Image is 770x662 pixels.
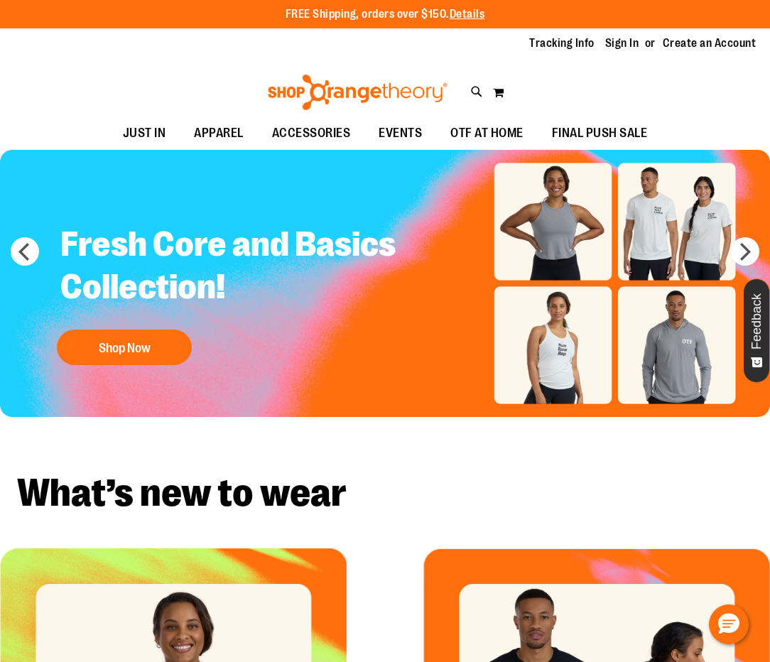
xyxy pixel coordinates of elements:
a: Fresh Core and Basics Collection! Shop Now [50,212,428,372]
button: prev [11,237,39,266]
a: APPAREL [180,117,258,150]
a: Create an Account [663,36,757,51]
a: Tracking Info [529,36,595,51]
a: ACCESSORIES [258,117,365,150]
button: next [731,237,759,266]
a: Details [450,8,485,21]
span: ACCESSORIES [272,117,351,149]
span: OTF AT HOME [450,117,524,149]
button: Hello, have a question? Let’s chat. [709,604,749,644]
p: FREE Shipping, orders over $150. [286,6,485,23]
a: OTF AT HOME [436,117,538,150]
h2: Fresh Core and Basics Collection! [50,212,428,322]
a: Sign In [605,36,639,51]
a: FINAL PUSH SALE [538,117,662,150]
span: EVENTS [379,117,422,149]
button: Shop Now [57,330,192,365]
button: Feedback - Show survey [743,278,770,383]
img: Shop Orangetheory [266,75,450,110]
span: FINAL PUSH SALE [552,117,648,149]
h2: What’s new to wear [17,474,753,513]
span: JUST IN [123,117,166,149]
span: APPAREL [194,117,244,149]
a: JUST IN [109,117,180,150]
a: EVENTS [364,117,436,150]
span: Feedback [750,293,764,349]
